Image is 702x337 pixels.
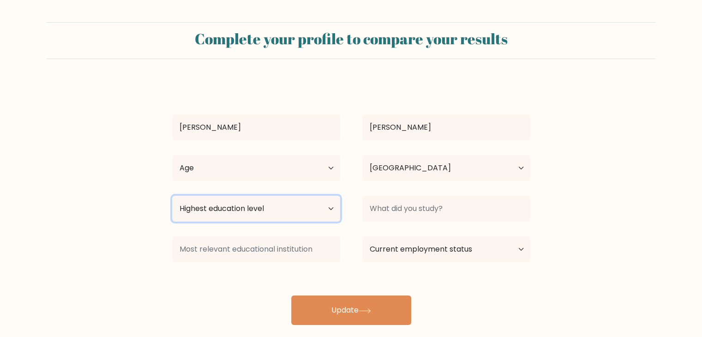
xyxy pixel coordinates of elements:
[172,236,340,262] input: Most relevant educational institution
[172,114,340,140] input: First name
[52,30,650,48] h2: Complete your profile to compare your results
[362,114,530,140] input: Last name
[291,295,411,325] button: Update
[362,196,530,222] input: What did you study?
